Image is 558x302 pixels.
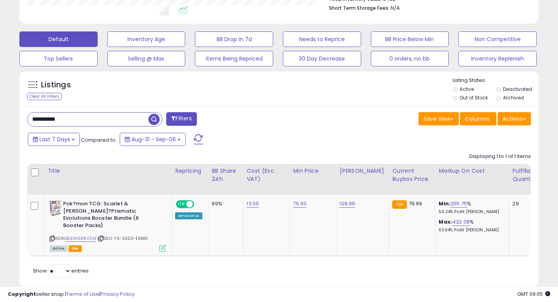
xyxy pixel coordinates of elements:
button: Filters [166,112,196,126]
b: Short Term Storage Fees: [329,5,389,11]
div: Amazon AI [175,212,202,219]
span: Columns [465,115,489,123]
div: Fulfillable Quantity [512,167,539,183]
span: ON [177,201,186,208]
div: 29 [512,200,536,207]
a: Terms of Use [66,290,99,298]
button: BB Drop in 7d [195,31,273,47]
span: FBA [69,245,82,252]
b: Max: [439,218,452,226]
button: Needs to Reprice [283,31,361,47]
div: Min Price [293,167,333,175]
b: Min: [439,200,450,207]
div: 99% [212,200,237,207]
a: B0DN98RVZM [65,235,96,242]
div: ASIN: [50,200,166,251]
p: 63.64% Profit [PERSON_NAME] [439,227,503,233]
a: 255.75 [450,200,467,208]
label: Active [460,86,474,92]
button: Aug-31 - Sep-06 [120,133,186,146]
span: | SKU: Y3-S3Z0-EKMG [97,235,148,241]
img: 51C5mOumJ8L._SL40_.jpg [50,200,61,216]
div: Current Buybox Price [392,167,432,183]
a: 13.50 [246,200,259,208]
label: Out of Stock [460,94,488,101]
div: Repricing [175,167,205,175]
p: Listing States: [453,77,539,84]
div: BB Share 24h. [212,167,240,183]
button: Columns [460,112,496,125]
button: Non Competitive [458,31,537,47]
button: Inventory Replenish [458,51,537,66]
span: Compared to: [81,136,117,144]
button: Top Sellers [19,51,98,66]
strong: Copyright [8,290,36,298]
div: % [439,200,503,215]
a: 109.99 [339,200,355,208]
span: Last 7 Days [40,135,70,143]
p: 55.24% Profit [PERSON_NAME] [439,209,503,215]
div: Clear All Filters [27,93,62,100]
a: 432.08 [452,218,470,226]
button: Last 7 Days [28,133,80,146]
button: Selling @ Max [107,51,186,66]
button: 30 Day Decrease [283,51,361,66]
button: 0 orders, no bb [371,51,449,66]
span: OFF [193,201,205,208]
h5: Listings [41,80,71,90]
div: Markup on Cost [439,167,506,175]
div: Title [48,167,169,175]
button: Save View [418,112,459,125]
div: % [439,219,503,233]
span: Show: entries [33,267,89,274]
div: Displaying 1 to 1 of 1 items [469,153,531,160]
span: N/A [391,4,400,12]
div: [PERSON_NAME] [339,167,386,175]
span: 79.99 [409,200,422,207]
a: Privacy Policy [100,290,134,298]
button: Items Being Repriced [195,51,273,66]
span: 2025-09-15 09:05 GMT [517,290,550,298]
button: Actions [498,112,531,125]
div: seller snap | | [8,291,134,298]
span: All listings currently available for purchase on Amazon [50,245,67,252]
label: Deactivated [503,86,532,92]
b: Pok?mon TCG: Scarlet & [PERSON_NAME]?Prismatic Evolutions Booster Bundle (6 Booster Packs) [63,200,157,231]
button: BB Price Below Min [371,31,449,47]
span: Aug-31 - Sep-06 [131,135,176,143]
button: Inventory Age [107,31,186,47]
div: Cost (Exc. VAT) [246,167,286,183]
label: Archived [503,94,524,101]
th: The percentage added to the cost of goods (COGS) that forms the calculator for Min & Max prices. [436,164,509,194]
a: 75.00 [293,200,307,208]
small: FBA [392,200,406,209]
button: Default [19,31,98,47]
